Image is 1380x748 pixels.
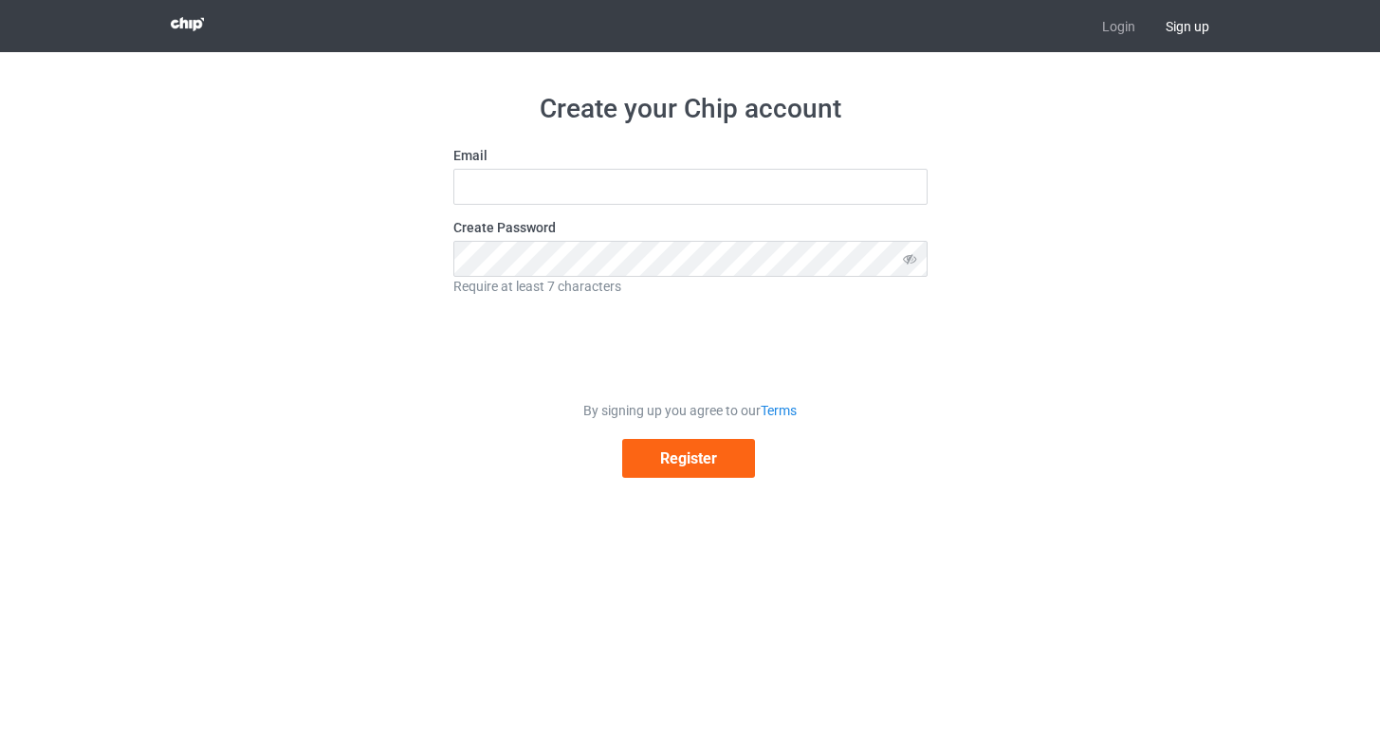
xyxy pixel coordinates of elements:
label: Create Password [453,218,928,237]
div: Require at least 7 characters [453,277,928,296]
div: By signing up you agree to our [453,401,928,420]
iframe: reCAPTCHA [546,309,835,383]
h1: Create your Chip account [453,92,928,126]
img: 3d383065fc803cdd16c62507c020ddf8.png [171,17,204,31]
label: Email [453,146,928,165]
a: Terms [761,403,797,418]
button: Register [622,439,755,478]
